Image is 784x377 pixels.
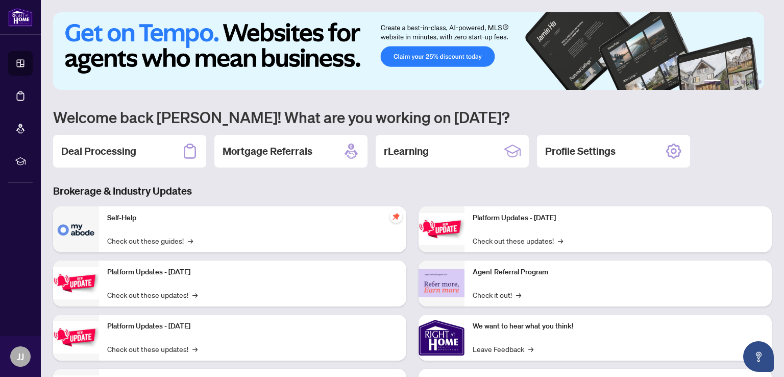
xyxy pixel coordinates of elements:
img: Platform Updates - September 16, 2025 [53,267,99,299]
p: Platform Updates - [DATE] [473,213,764,224]
h2: rLearning [384,144,429,158]
img: We want to hear what you think! [419,315,464,361]
a: Check out these updates!→ [107,343,198,355]
img: Slide 0 [53,12,764,90]
button: 5 [749,80,753,84]
span: → [188,235,193,246]
h2: Mortgage Referrals [223,144,312,158]
p: Agent Referral Program [473,267,764,278]
span: JJ [17,349,24,364]
p: Platform Updates - [DATE] [107,267,398,278]
span: → [528,343,533,355]
span: → [192,343,198,355]
a: Leave Feedback→ [473,343,533,355]
button: Open asap [743,341,774,372]
span: pushpin [390,210,402,223]
a: Check out these updates!→ [473,235,563,246]
span: → [192,289,198,300]
img: Agent Referral Program [419,269,464,297]
h2: Profile Settings [545,144,616,158]
button: 1 [704,80,721,84]
img: Platform Updates - July 21, 2025 [53,321,99,354]
button: 6 [757,80,762,84]
h1: Welcome back [PERSON_NAME]! What are you working on [DATE]? [53,107,772,127]
h3: Brokerage & Industry Updates [53,184,772,198]
button: 3 [733,80,737,84]
span: → [558,235,563,246]
img: Platform Updates - June 23, 2025 [419,213,464,245]
span: → [516,289,521,300]
p: Platform Updates - [DATE] [107,321,398,332]
p: We want to hear what you think! [473,321,764,332]
h2: Deal Processing [61,144,136,158]
button: 2 [725,80,729,84]
button: 4 [741,80,745,84]
img: logo [8,8,33,27]
img: Self-Help [53,206,99,252]
a: Check out these guides!→ [107,235,193,246]
p: Self-Help [107,213,398,224]
a: Check it out!→ [473,289,521,300]
a: Check out these updates!→ [107,289,198,300]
